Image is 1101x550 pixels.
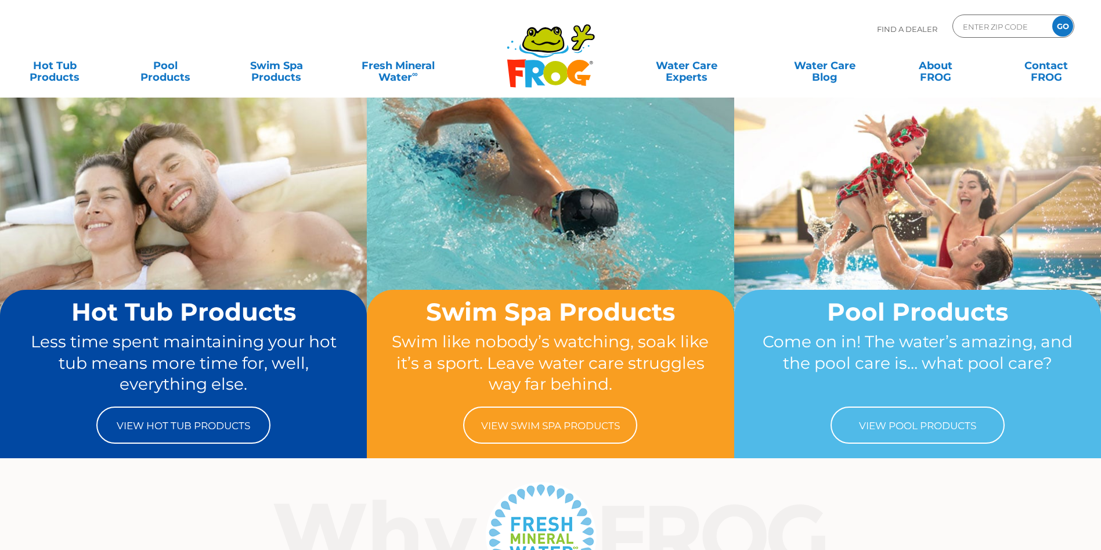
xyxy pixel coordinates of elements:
img: home-banner-swim-spa-short [367,97,734,371]
a: Swim SpaProducts [233,54,320,77]
p: Less time spent maintaining your hot tub means more time for, well, everything else. [22,331,345,395]
h2: Swim Spa Products [389,299,712,325]
sup: ∞ [412,69,418,78]
a: View Pool Products [831,407,1005,444]
p: Swim like nobody’s watching, soak like it’s a sport. Leave water care struggles way far behind. [389,331,712,395]
h2: Pool Products [756,299,1079,325]
a: PoolProducts [122,54,209,77]
h2: Hot Tub Products [22,299,345,325]
a: Water CareExperts [617,54,757,77]
a: View Hot Tub Products [96,407,270,444]
a: Hot TubProducts [12,54,98,77]
a: View Swim Spa Products [463,407,637,444]
a: Water CareBlog [781,54,868,77]
p: Come on in! The water’s amazing, and the pool care is… what pool care? [756,331,1079,395]
img: home-banner-pool-short [734,97,1101,371]
a: ContactFROG [1003,54,1089,77]
input: GO [1052,16,1073,37]
a: AboutFROG [892,54,979,77]
input: Zip Code Form [962,18,1040,35]
p: Find A Dealer [877,15,937,44]
a: Fresh MineralWater∞ [344,54,452,77]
